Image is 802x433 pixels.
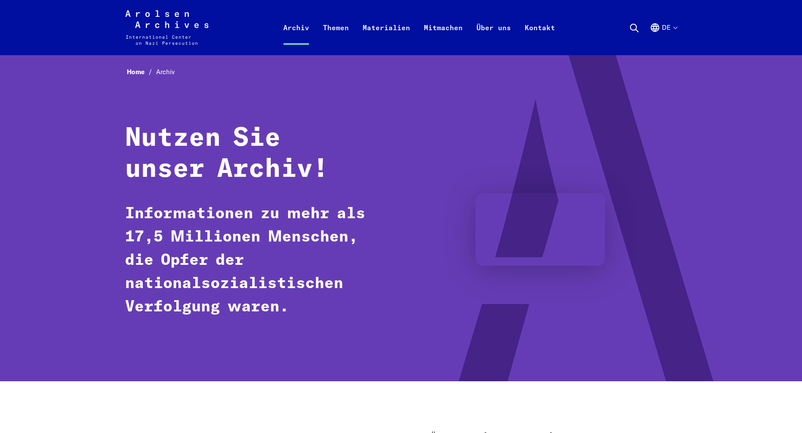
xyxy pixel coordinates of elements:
[125,202,386,319] p: Informationen zu mehr als 17,5 Millionen Menschen, die Opfer der nationalsozialistischen Verfolgu...
[316,21,356,55] a: Themen
[518,21,562,55] a: Kontakt
[650,22,677,53] button: Deutsch, Sprachauswahl
[417,21,470,55] a: Mitmachen
[156,68,175,76] span: Archiv
[470,21,518,55] a: Über uns
[276,10,562,45] nav: Primär
[276,21,316,55] a: Archiv
[127,68,156,76] a: Home
[356,21,417,55] a: Materialien
[125,66,677,79] nav: Breadcrumb
[125,123,386,185] h1: Nutzen Sie unser Archiv!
